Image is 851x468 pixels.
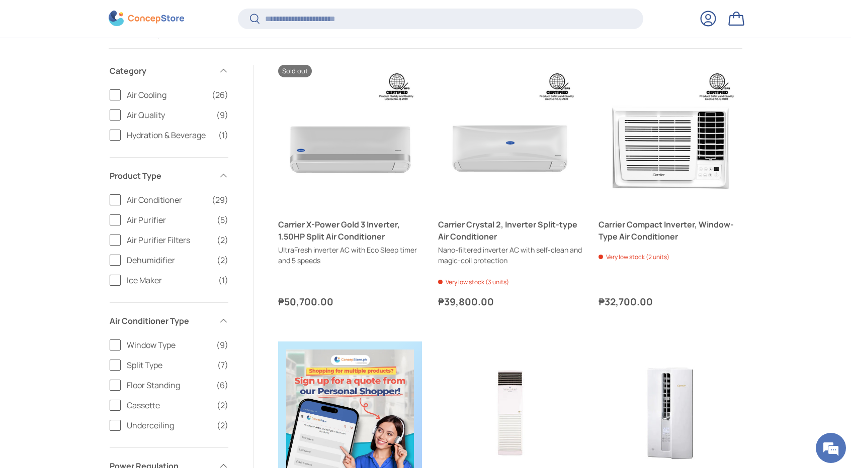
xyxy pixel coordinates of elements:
span: (2) [217,254,228,266]
a: Carrier X-Power Gold 3 Inverter, 1.50HP Split Air Conditioner [278,218,422,243]
span: Air Conditioner Type [110,315,212,327]
span: Underceiling [127,419,211,431]
span: Hydration & Beverage [127,129,212,141]
span: (5) [217,214,228,226]
span: Cassette [127,399,211,411]
span: (9) [216,109,228,121]
span: Air Quality [127,109,210,121]
span: Product Type [110,170,212,182]
textarea: Type your message and hit 'Enter' [5,274,192,309]
span: Air Purifier Filters [127,234,211,246]
a: Carrier X-Power Gold 3 Inverter, 1.50HP Split Air Conditioner [278,65,422,208]
span: Ice Maker [127,274,212,286]
div: Chat with us now [52,56,169,69]
span: Category [110,65,212,77]
span: (2) [217,419,228,431]
a: Carrier Compact Inverter, Window-Type Air Conditioner [599,65,742,208]
summary: Product Type [110,158,228,194]
a: Carrier Crystal 2, Inverter Split-type Air Conditioner [438,218,582,243]
span: (1) [218,129,228,141]
a: Carrier Compact Inverter, Window-Type Air Conditioner [599,218,742,243]
span: (1) [218,274,228,286]
span: (9) [216,339,228,351]
span: Air Purifier [127,214,211,226]
summary: Air Conditioner Type [110,303,228,339]
span: Window Type [127,339,210,351]
span: (2) [217,234,228,246]
span: Sold out [278,65,312,77]
span: (29) [212,194,228,206]
span: (6) [216,379,228,391]
span: Air Cooling [127,89,206,101]
span: (2) [217,399,228,411]
span: (26) [212,89,228,101]
a: Carrier Crystal 2, Inverter Split-type Air Conditioner [438,65,582,208]
span: We're online! [58,127,139,228]
span: (7) [217,359,228,371]
img: ConcepStore [109,11,184,27]
span: Floor Standing [127,379,210,391]
summary: Category [110,53,228,89]
span: Air Conditioner [127,194,206,206]
div: Minimize live chat window [165,5,189,29]
span: Split Type [127,359,211,371]
span: Dehumidifier [127,254,211,266]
